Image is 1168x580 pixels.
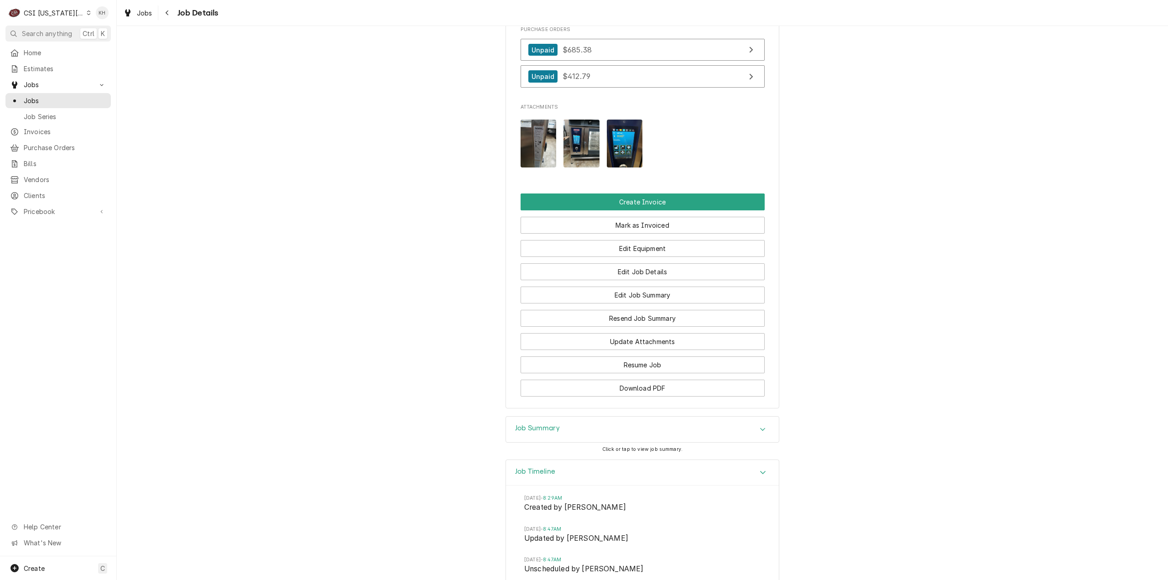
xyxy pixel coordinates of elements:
a: Jobs [5,93,111,108]
span: Purchase Orders [521,26,765,33]
a: Invoices [5,124,111,139]
a: Go to What's New [5,535,111,550]
span: Home [24,48,106,57]
span: Vendors [24,175,106,184]
a: Home [5,45,111,60]
img: Phi6lyXTwW9VLptZgLHl [563,120,600,167]
span: C [100,564,105,573]
span: Timestamp [524,556,761,564]
a: Go to Pricebook [5,204,111,219]
div: C [8,6,21,19]
span: Event String [524,564,761,576]
button: Navigate back [160,5,175,20]
span: Event String [524,533,761,546]
span: Estimates [24,64,106,73]
div: Button Group Row [521,280,765,303]
div: CSI Kansas City's Avatar [8,6,21,19]
img: o9mWeYCQSJuSGnhkSBtC [607,120,643,167]
span: Jobs [24,96,106,105]
div: Button Group Row [521,373,765,397]
div: Kelsey Hetlage's Avatar [96,6,109,19]
div: Button Group Row [521,327,765,350]
span: $685.38 [563,45,592,54]
a: Vendors [5,172,111,187]
a: View Purchase Order [521,39,765,61]
button: Accordion Details Expand Trigger [506,460,779,486]
div: Button Group Row [521,193,765,210]
div: Attachments [521,104,765,175]
em: 8:47AM [543,526,561,532]
span: Clients [24,191,106,200]
span: Search anything [22,29,72,38]
h3: Job Summary [515,424,560,433]
a: Go to Help Center [5,519,111,534]
a: Jobs [120,5,156,21]
em: 8:29AM [543,495,562,501]
button: Edit Equipment [521,240,765,257]
span: Purchase Orders [24,143,106,152]
button: Search anythingCtrlK [5,26,111,42]
a: Estimates [5,61,111,76]
div: CSI [US_STATE][GEOGRAPHIC_DATA] [24,8,84,18]
div: KH [96,6,109,19]
span: Create [24,564,45,572]
div: Button Group Row [521,257,765,280]
span: Invoices [24,127,106,136]
button: Resend Job Summary [521,310,765,327]
div: Unpaid [528,44,558,56]
span: Jobs [137,8,152,18]
img: hOCp92PQvqQqEgFFGUzM [521,120,557,167]
span: Click or tap to view job summary. [602,446,683,452]
div: Unpaid [528,70,558,83]
span: What's New [24,538,105,548]
div: Button Group [521,193,765,397]
button: Resume Job [521,356,765,373]
span: K [101,29,105,38]
a: Purchase Orders [5,140,111,155]
div: Accordion Header [506,417,779,442]
div: Purchase Orders [521,26,765,92]
em: 8:47AM [543,557,561,563]
div: Button Group Row [521,350,765,373]
div: Accordion Header [506,460,779,486]
span: Ctrl [83,29,94,38]
span: Job Details [175,7,219,19]
li: Event [524,526,761,556]
span: Bills [24,159,106,168]
span: Attachments [521,104,765,111]
a: Go to Jobs [5,77,111,92]
span: Timestamp [524,495,761,502]
button: Edit Job Summary [521,287,765,303]
span: Job Series [24,112,106,121]
div: Job Summary [506,416,779,443]
div: Button Group Row [521,234,765,257]
span: Attachments [521,112,765,175]
button: Accordion Details Expand Trigger [506,417,779,442]
a: Bills [5,156,111,171]
h3: Job Timeline [515,467,555,476]
span: Timestamp [524,526,761,533]
span: Help Center [24,522,105,532]
div: Button Group Row [521,303,765,327]
div: Button Group Row [521,210,765,234]
button: Edit Job Details [521,263,765,280]
button: Download PDF [521,380,765,397]
span: Jobs [24,80,93,89]
a: Clients [5,188,111,203]
button: Update Attachments [521,333,765,350]
a: Job Series [5,109,111,124]
span: Event String [524,502,761,515]
button: Create Invoice [521,193,765,210]
button: Mark as Invoiced [521,217,765,234]
span: $412.79 [563,72,590,81]
a: View Purchase Order [521,65,765,88]
li: Event [524,495,761,525]
span: Pricebook [24,207,93,216]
